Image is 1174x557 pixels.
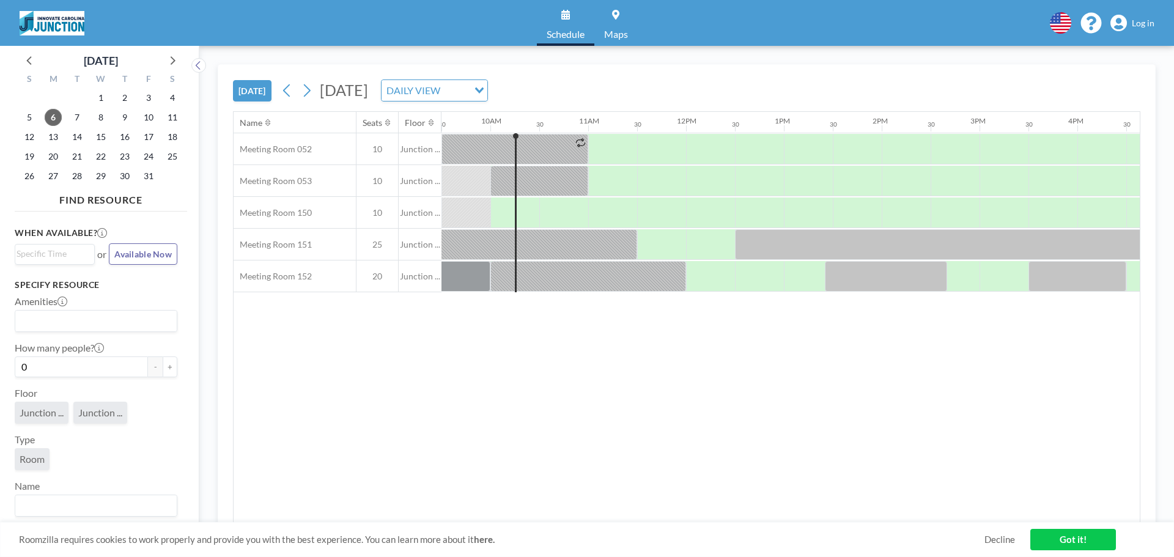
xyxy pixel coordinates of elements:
[97,248,106,260] span: or
[78,407,122,418] span: Junction ...
[732,120,739,128] div: 30
[136,72,160,88] div: F
[92,128,109,146] span: Wednesday, October 15, 2025
[92,109,109,126] span: Wednesday, October 8, 2025
[356,175,398,186] span: 10
[356,239,398,250] span: 25
[1110,15,1154,32] a: Log in
[970,116,986,125] div: 3PM
[15,189,187,206] h4: FIND RESOURCE
[547,29,585,39] span: Schedule
[84,52,118,69] div: [DATE]
[320,81,368,99] span: [DATE]
[45,128,62,146] span: Monday, October 13, 2025
[116,109,133,126] span: Thursday, October 9, 2025
[15,342,104,354] label: How many people?
[164,109,181,126] span: Saturday, October 11, 2025
[234,207,312,218] span: Meeting Room 150
[92,148,109,165] span: Wednesday, October 22, 2025
[234,239,312,250] span: Meeting Room 151
[113,72,136,88] div: T
[240,117,262,128] div: Name
[634,120,641,128] div: 30
[15,480,40,492] label: Name
[140,109,157,126] span: Friday, October 10, 2025
[234,175,312,186] span: Meeting Room 053
[140,168,157,185] span: Friday, October 31, 2025
[140,148,157,165] span: Friday, October 24, 2025
[17,498,170,514] input: Search for option
[68,148,86,165] span: Tuesday, October 21, 2025
[68,168,86,185] span: Tuesday, October 28, 2025
[92,89,109,106] span: Wednesday, October 1, 2025
[20,453,45,465] span: Room
[15,311,177,331] div: Search for option
[140,128,157,146] span: Friday, October 17, 2025
[356,144,398,155] span: 10
[15,279,177,290] h3: Specify resource
[89,72,113,88] div: W
[15,295,67,308] label: Amenities
[928,120,935,128] div: 30
[873,116,888,125] div: 2PM
[116,148,133,165] span: Thursday, October 23, 2025
[384,83,443,98] span: DAILY VIEW
[233,80,271,101] button: [DATE]
[140,89,157,106] span: Friday, October 3, 2025
[114,249,172,259] span: Available Now
[21,168,38,185] span: Sunday, October 26, 2025
[1025,120,1033,128] div: 30
[116,89,133,106] span: Thursday, October 2, 2025
[579,116,599,125] div: 11AM
[45,148,62,165] span: Monday, October 20, 2025
[109,243,177,265] button: Available Now
[45,109,62,126] span: Monday, October 6, 2025
[1123,120,1131,128] div: 30
[399,207,441,218] span: Junction ...
[21,148,38,165] span: Sunday, October 19, 2025
[677,116,696,125] div: 12PM
[830,120,837,128] div: 30
[399,239,441,250] span: Junction ...
[20,11,84,35] img: organization-logo
[21,128,38,146] span: Sunday, October 12, 2025
[68,128,86,146] span: Tuesday, October 14, 2025
[15,433,35,446] label: Type
[399,144,441,155] span: Junction ...
[18,72,42,88] div: S
[1132,18,1154,29] span: Log in
[356,207,398,218] span: 10
[164,128,181,146] span: Saturday, October 18, 2025
[17,247,87,260] input: Search for option
[17,313,170,329] input: Search for option
[438,120,446,128] div: 30
[45,168,62,185] span: Monday, October 27, 2025
[399,175,441,186] span: Junction ...
[399,271,441,282] span: Junction ...
[148,356,163,377] button: -
[1068,116,1084,125] div: 4PM
[15,495,177,516] div: Search for option
[92,168,109,185] span: Wednesday, October 29, 2025
[164,89,181,106] span: Saturday, October 4, 2025
[116,128,133,146] span: Thursday, October 16, 2025
[163,356,177,377] button: +
[42,72,65,88] div: M
[604,29,628,39] span: Maps
[20,407,64,418] span: Junction ...
[65,72,89,88] div: T
[21,109,38,126] span: Sunday, October 5, 2025
[116,168,133,185] span: Thursday, October 30, 2025
[234,271,312,282] span: Meeting Room 152
[68,109,86,126] span: Tuesday, October 7, 2025
[363,117,382,128] div: Seats
[984,534,1015,545] a: Decline
[356,271,398,282] span: 20
[15,387,37,399] label: Floor
[481,116,501,125] div: 10AM
[164,148,181,165] span: Saturday, October 25, 2025
[234,144,312,155] span: Meeting Room 052
[15,245,94,263] div: Search for option
[444,83,467,98] input: Search for option
[160,72,184,88] div: S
